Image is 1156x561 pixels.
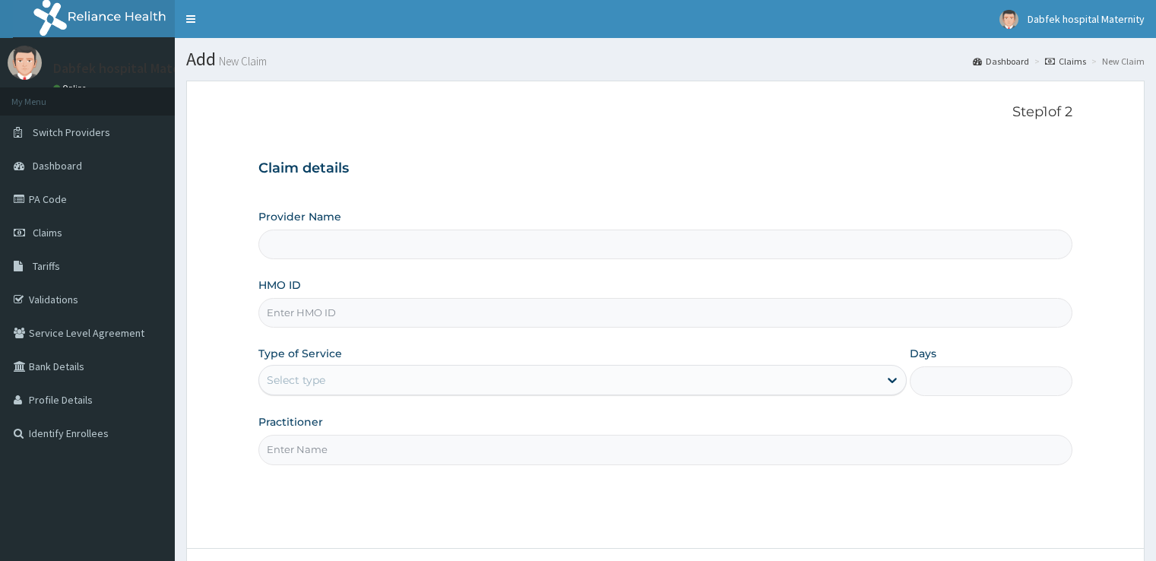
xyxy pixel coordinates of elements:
[999,10,1018,29] img: User Image
[258,346,342,361] label: Type of Service
[33,125,110,139] span: Switch Providers
[258,160,1072,177] h3: Claim details
[186,49,1145,69] h1: Add
[33,259,60,273] span: Tariffs
[8,46,42,80] img: User Image
[216,55,267,67] small: New Claim
[258,414,323,429] label: Practitioner
[258,435,1072,464] input: Enter Name
[258,104,1072,121] p: Step 1 of 2
[1045,55,1086,68] a: Claims
[33,159,82,173] span: Dashboard
[53,83,90,93] a: Online
[973,55,1029,68] a: Dashboard
[267,372,325,388] div: Select type
[258,298,1072,328] input: Enter HMO ID
[910,346,936,361] label: Days
[258,277,301,293] label: HMO ID
[1088,55,1145,68] li: New Claim
[1028,12,1145,26] span: Dabfek hospital Maternity
[258,209,341,224] label: Provider Name
[33,226,62,239] span: Claims
[53,62,208,75] p: Dabfek hospital Maternity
